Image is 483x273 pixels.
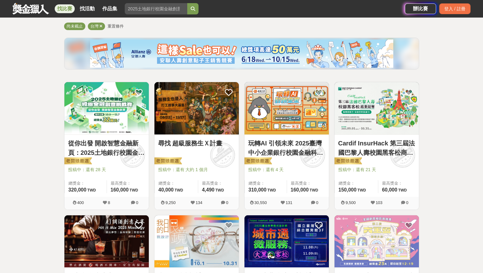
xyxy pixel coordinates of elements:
span: 320,000 [68,187,87,192]
span: 160,000 [291,187,309,192]
span: 總獎金： [68,180,103,186]
span: 0 [136,200,138,205]
a: Cover Image [244,215,329,268]
a: Cover Image [335,215,419,268]
span: 131 [286,200,293,205]
a: Cover Image [244,82,329,135]
span: 8 [108,200,110,205]
span: TWD [129,188,138,192]
img: 老闆娘嚴選 [63,157,92,166]
span: 400 [77,200,84,205]
span: TWD [87,188,96,192]
span: 總獎金： [158,180,194,186]
img: Cover Image [244,82,329,134]
span: 103 [376,200,383,205]
span: TWD [267,188,276,192]
input: 2025土地銀行校園金融創意挑戰賽：從你出發 開啟智慧金融新頁 [125,3,187,14]
span: 30,550 [254,200,267,205]
img: Cover Image [335,215,419,268]
span: 總獎金： [249,180,283,186]
span: TWD [357,188,366,192]
a: Cover Image [335,82,419,135]
span: 150,000 [339,187,357,192]
span: 9,500 [345,200,356,205]
span: 40,000 [158,187,174,192]
span: 310,000 [249,187,267,192]
a: 找比賽 [55,4,75,13]
a: 尋找 超級服務生Ｘ計畫 [158,139,235,148]
span: 尚未截止 [67,24,83,29]
span: 9,250 [165,200,176,205]
span: 0 [406,200,408,205]
a: Cover Image [64,215,149,268]
img: Cover Image [335,82,419,134]
span: 重置條件 [108,24,124,29]
a: Cover Image [154,82,239,135]
span: 最高獎金： [382,180,415,186]
span: 最高獎金： [111,180,145,186]
span: TWD [215,188,224,192]
span: 最高獎金： [291,180,325,186]
span: 投稿中：還有 大約 1 個月 [158,166,235,173]
span: 投稿中：還有 28 天 [68,166,145,173]
span: 4,490 [202,187,214,192]
a: 辦比賽 [405,3,436,14]
span: TWD [174,188,183,192]
a: Cardif InsurHack 第三屆法國巴黎人壽校園黑客松商業競賽 [338,139,415,157]
span: 160,000 [111,187,129,192]
span: TWD [309,188,318,192]
span: 投稿中：還有 21 天 [338,166,415,173]
span: 134 [196,200,203,205]
a: 作品集 [100,4,120,13]
img: Cover Image [244,215,329,268]
img: 老闆娘嚴選 [243,157,272,166]
img: 老闆娘嚴選 [153,157,182,166]
a: 找活動 [77,4,97,13]
img: Cover Image [64,215,149,268]
img: Cover Image [154,215,239,268]
span: 0 [316,200,318,205]
div: 登入 / 註冊 [439,3,470,14]
a: 從你出發 開啟智慧金融新頁：2025土地銀行校園金融創意挑戰賽 [68,139,145,157]
span: 最高獎金： [202,180,235,186]
img: Cover Image [154,82,239,134]
img: 老闆娘嚴選 [333,157,362,166]
img: cf4fb443-4ad2-4338-9fa3-b46b0bf5d316.png [90,39,393,68]
span: 0 [226,200,228,205]
span: 60,000 [382,187,397,192]
span: 台灣 [90,24,98,29]
span: 投稿中：還有 4 天 [248,166,325,173]
a: Cover Image [64,82,149,135]
a: Cover Image [154,215,239,268]
span: 總獎金： [339,180,374,186]
a: 玩轉AI 引領未來 2025臺灣中小企業銀行校園金融科技創意挑戰賽 [248,139,325,157]
span: TWD [398,188,407,192]
img: Cover Image [64,82,149,134]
